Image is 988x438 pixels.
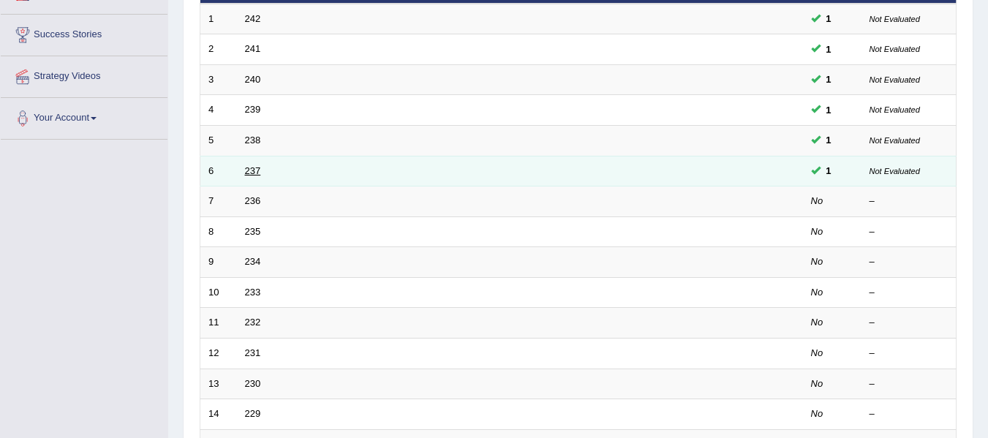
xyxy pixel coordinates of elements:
[811,317,823,328] em: No
[245,195,261,206] a: 236
[811,226,823,237] em: No
[200,34,237,65] td: 2
[821,132,837,148] span: You can still take this question
[870,167,920,175] small: Not Evaluated
[821,163,837,178] span: You can still take this question
[200,186,237,217] td: 7
[245,378,261,389] a: 230
[200,338,237,369] td: 12
[870,136,920,145] small: Not Evaluated
[200,126,237,156] td: 5
[870,255,949,269] div: –
[870,286,949,300] div: –
[870,15,920,23] small: Not Evaluated
[200,308,237,339] td: 11
[200,64,237,95] td: 3
[870,75,920,84] small: Not Evaluated
[811,347,823,358] em: No
[1,56,167,93] a: Strategy Videos
[200,95,237,126] td: 4
[811,287,823,298] em: No
[821,72,837,87] span: You can still take this question
[811,408,823,419] em: No
[200,277,237,308] td: 10
[811,195,823,206] em: No
[821,42,837,57] span: You can still take this question
[870,45,920,53] small: Not Evaluated
[245,256,261,267] a: 234
[870,347,949,360] div: –
[870,225,949,239] div: –
[1,98,167,135] a: Your Account
[811,256,823,267] em: No
[200,156,237,186] td: 6
[245,287,261,298] a: 233
[245,74,261,85] a: 240
[245,165,261,176] a: 237
[200,369,237,399] td: 13
[1,15,167,51] a: Success Stories
[821,102,837,118] span: You can still take this question
[200,247,237,278] td: 9
[811,378,823,389] em: No
[245,226,261,237] a: 235
[821,11,837,26] span: You can still take this question
[870,407,949,421] div: –
[245,43,261,54] a: 241
[245,13,261,24] a: 242
[245,317,261,328] a: 232
[245,408,261,419] a: 229
[245,347,261,358] a: 231
[870,316,949,330] div: –
[870,377,949,391] div: –
[200,4,237,34] td: 1
[245,135,261,146] a: 238
[870,105,920,114] small: Not Evaluated
[200,216,237,247] td: 8
[200,399,237,430] td: 14
[245,104,261,115] a: 239
[870,195,949,208] div: –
